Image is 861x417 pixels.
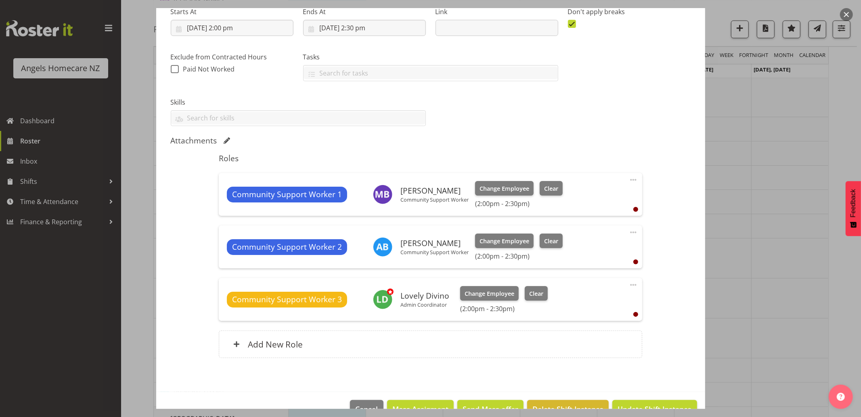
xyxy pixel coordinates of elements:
[400,196,469,203] p: Community Support Worker
[463,404,518,414] span: Send Mass offer
[475,200,562,208] h6: (2:00pm - 2:30pm)
[303,52,558,62] label: Tasks
[303,7,426,17] label: Ends At
[475,234,534,248] button: Change Employee
[356,404,378,414] span: Cancel
[303,20,426,36] input: Click to select...
[480,237,529,246] span: Change Employee
[171,112,425,124] input: Search for skills
[400,186,469,195] h6: [PERSON_NAME]
[465,289,514,298] span: Change Employee
[633,312,638,317] div: User is clocked out
[400,301,449,308] p: Admin Coordinator
[400,291,449,300] h6: Lovely Divino
[568,7,691,17] label: Don't apply breaks
[171,136,217,145] h5: Attachments
[544,184,558,193] span: Clear
[850,189,857,217] span: Feedback
[460,286,519,301] button: Change Employee
[475,181,534,196] button: Change Employee
[400,239,469,248] h6: [PERSON_NAME]
[171,20,293,36] input: Click to select...
[475,252,562,260] h6: (2:00pm - 2:30pm)
[171,7,293,17] label: Starts At
[633,259,638,264] div: User is clocked out
[392,404,448,414] span: Mass Assigment
[304,67,558,79] input: Search for tasks
[540,234,563,248] button: Clear
[400,249,469,255] p: Community Support Worker
[480,184,529,193] span: Change Employee
[540,181,563,196] button: Clear
[232,189,342,200] span: Community Support Worker 1
[232,241,342,253] span: Community Support Worker 2
[248,339,303,350] h6: Add New Role
[373,237,392,257] img: analin-basco11939.jpg
[529,289,543,298] span: Clear
[171,97,426,107] label: Skills
[837,393,845,401] img: help-xxl-2.png
[219,154,642,163] h5: Roles
[460,305,547,313] h6: (2:00pm - 2:30pm)
[846,181,861,236] button: Feedback - Show survey
[525,286,548,301] button: Clear
[183,65,235,74] span: Paid Not Worked
[232,294,342,305] span: Community Support Worker 3
[618,404,691,414] span: Update Shift Instance
[171,52,293,62] label: Exclude from Contracted Hours
[373,185,392,204] img: michelle-bassett11943.jpg
[633,207,638,212] div: User is clocked out
[436,7,558,17] label: Link
[544,237,558,246] span: Clear
[532,404,603,414] span: Delete Shift Instance
[373,290,392,309] img: lovely-divino11942.jpg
